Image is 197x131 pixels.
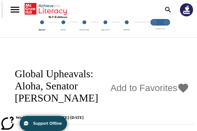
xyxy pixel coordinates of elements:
[20,116,67,131] button: Support Offline
[101,29,110,31] span: Reflect
[110,82,189,94] button: Add to Favorites - Global Upheavals: Aloha, Senator Inouye
[77,18,92,31] button: Respond step 3 of 5
[98,18,113,31] button: Reflect step 4 of 5
[119,18,135,31] button: Write step 5 of 5
[8,68,107,104] h1: Global Upheavals: Aloha, Senator [PERSON_NAME]
[123,29,130,31] span: Write
[25,2,67,19] div: Home
[176,1,197,18] button: Select a new avatar
[150,18,159,27] button: Stretch Read step 1 of 2
[156,28,165,30] span: STRETCH
[154,21,155,23] text: 1
[165,21,167,23] text: 2
[49,15,67,19] span: NJ Edition
[8,115,189,120] p: World History Studies: [DATE]-[DATE]
[79,29,89,31] span: Respond
[162,18,171,27] button: Stretch Respond step 2 of 2
[110,83,177,93] span: Add to Favorites
[60,29,66,31] span: Read
[55,18,71,31] button: Read step 2 of 5
[33,121,62,126] span: Support Offline
[39,29,46,31] span: Ready
[160,2,176,18] button: Search
[180,3,193,16] img: Avatar
[34,18,50,31] button: Ready step 1 of 5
